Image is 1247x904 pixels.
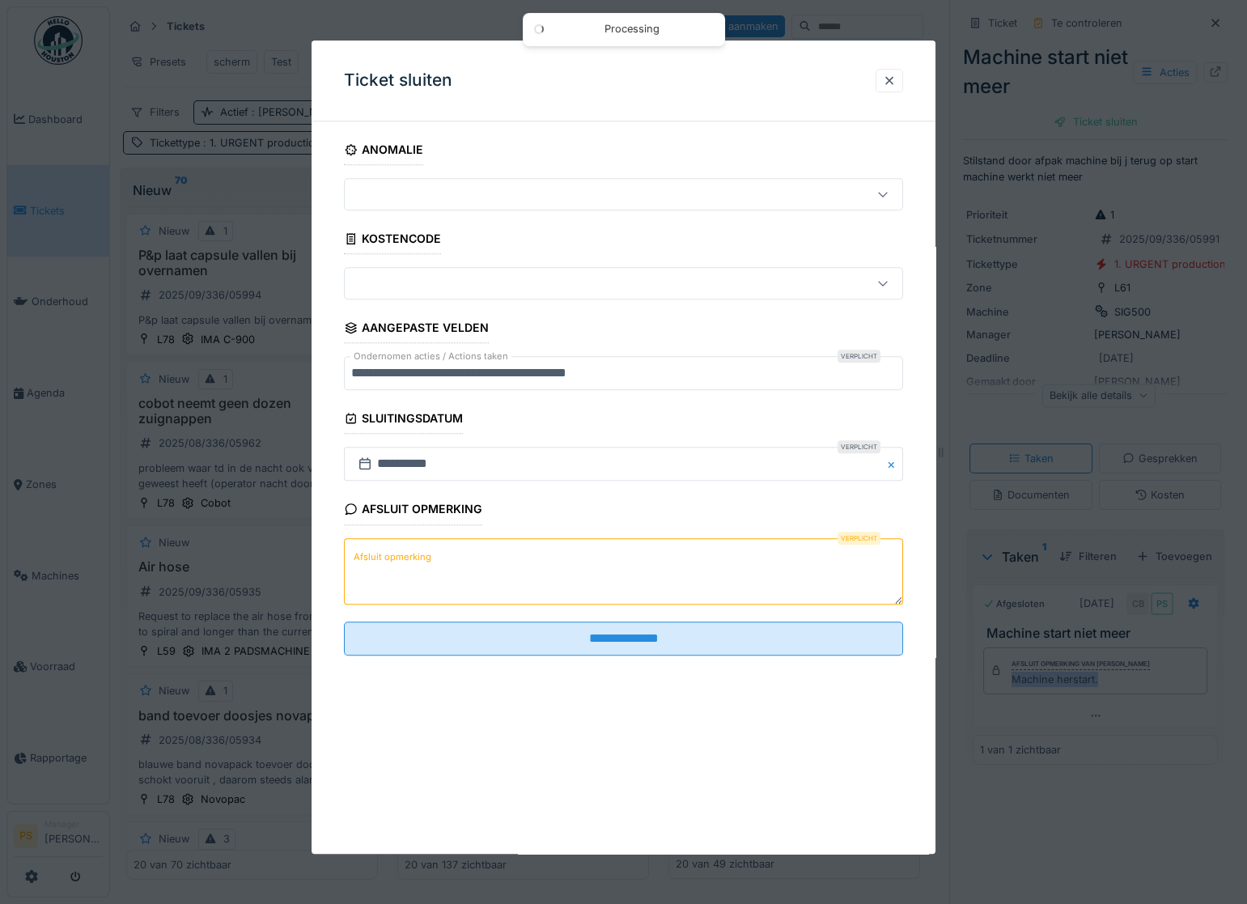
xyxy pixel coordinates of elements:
[838,532,880,545] div: Verplicht
[344,70,452,91] h3: Ticket sluiten
[838,350,880,363] div: Verplicht
[885,448,903,482] button: Close
[838,441,880,454] div: Verplicht
[555,23,709,36] div: Processing
[350,350,511,364] label: Ondernomen acties / Actions taken
[344,227,441,254] div: Kostencode
[344,407,463,435] div: Sluitingsdatum
[344,498,482,525] div: Afsluit opmerking
[350,547,435,567] label: Afsluit opmerking
[344,138,423,165] div: Anomalie
[344,316,489,343] div: Aangepaste velden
